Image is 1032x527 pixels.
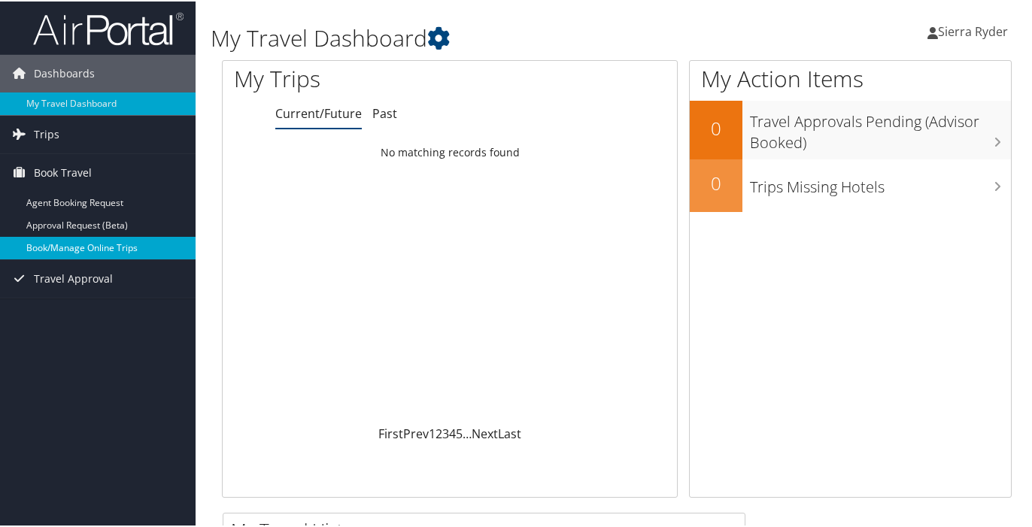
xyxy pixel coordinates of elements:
[690,62,1011,93] h1: My Action Items
[211,21,752,53] h1: My Travel Dashboard
[33,10,184,45] img: airportal-logo.png
[498,424,521,441] a: Last
[275,104,362,120] a: Current/Future
[442,424,449,441] a: 3
[690,169,742,195] h2: 0
[690,158,1011,210] a: 0Trips Missing Hotels
[938,22,1008,38] span: Sierra Ryder
[690,114,742,140] h2: 0
[690,99,1011,157] a: 0Travel Approvals Pending (Advisor Booked)
[223,138,677,165] td: No matching records found
[472,424,498,441] a: Next
[34,53,95,91] span: Dashboards
[403,424,429,441] a: Prev
[750,168,1011,196] h3: Trips Missing Hotels
[234,62,476,93] h1: My Trips
[927,8,1023,53] a: Sierra Ryder
[463,424,472,441] span: …
[436,424,442,441] a: 2
[449,424,456,441] a: 4
[34,114,59,152] span: Trips
[372,104,397,120] a: Past
[378,424,403,441] a: First
[34,259,113,296] span: Travel Approval
[750,102,1011,152] h3: Travel Approvals Pending (Advisor Booked)
[456,424,463,441] a: 5
[429,424,436,441] a: 1
[34,153,92,190] span: Book Travel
